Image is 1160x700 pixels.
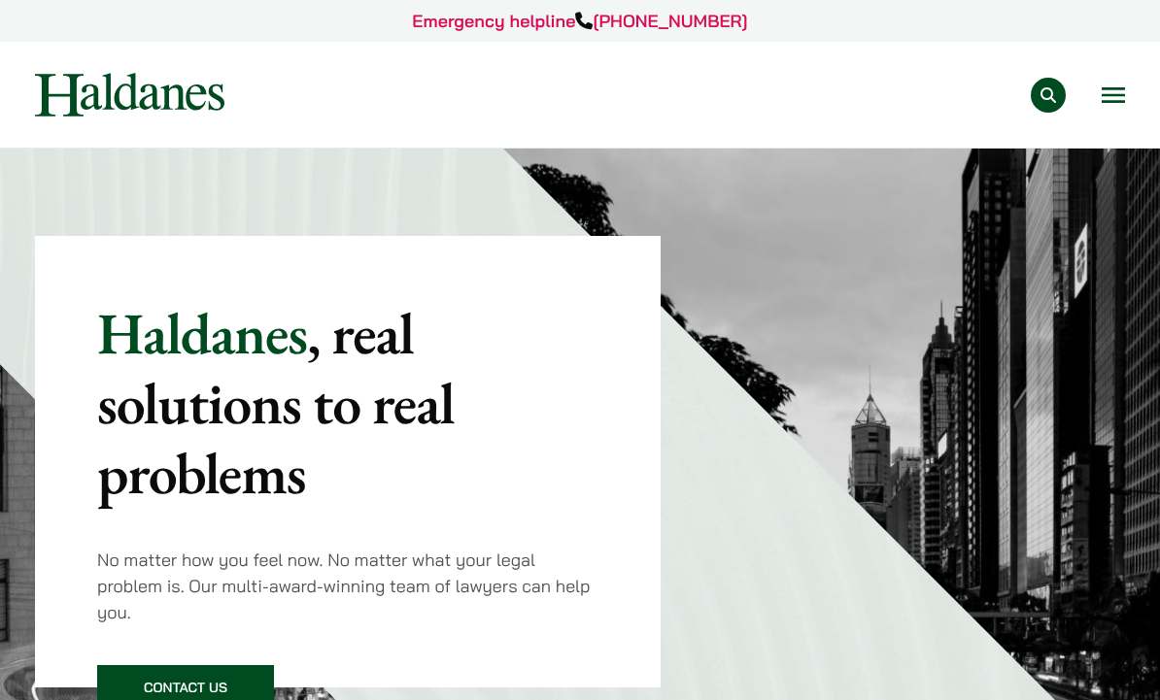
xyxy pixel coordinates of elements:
[97,295,454,511] mark: , real solutions to real problems
[412,10,747,32] a: Emergency helpline[PHONE_NUMBER]
[97,298,598,508] p: Haldanes
[1031,78,1066,113] button: Search
[97,547,598,625] p: No matter how you feel now. No matter what your legal problem is. Our multi-award-winning team of...
[35,73,224,117] img: Logo of Haldanes
[1102,87,1125,103] button: Open menu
